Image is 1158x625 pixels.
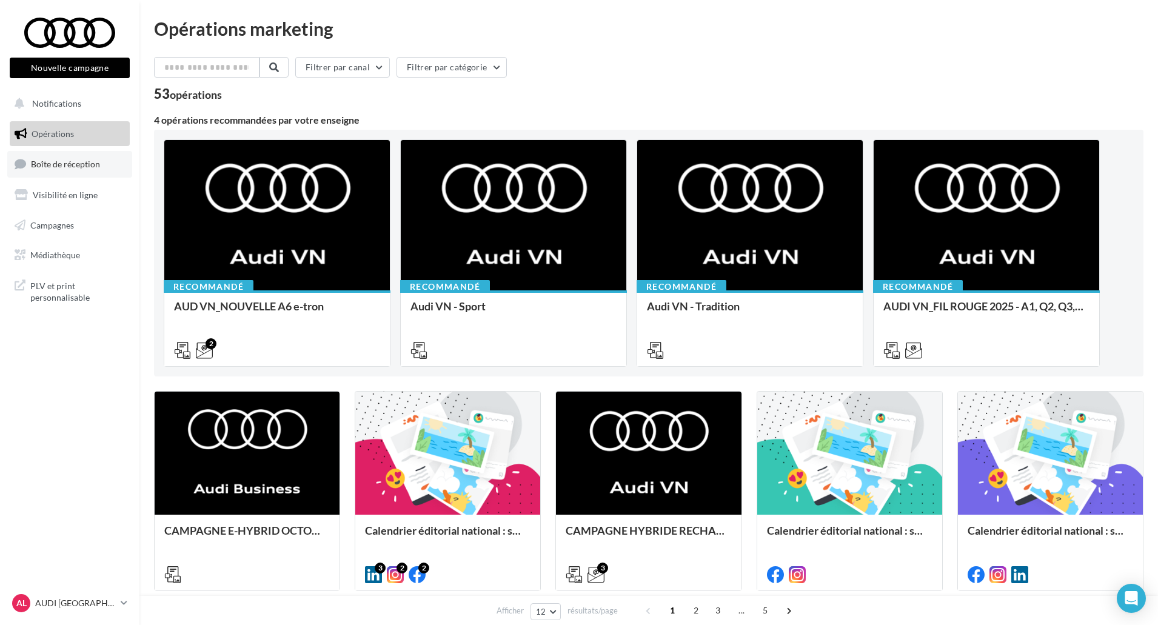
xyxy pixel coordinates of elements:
[32,129,74,139] span: Opérations
[1117,584,1146,613] div: Open Intercom Messenger
[663,601,682,620] span: 1
[597,563,608,573] div: 3
[154,87,222,101] div: 53
[410,300,617,324] div: Audi VN - Sport
[755,601,775,620] span: 5
[164,280,253,293] div: Recommandé
[16,597,27,609] span: AL
[10,592,130,615] a: AL AUDI [GEOGRAPHIC_DATA]
[708,601,728,620] span: 3
[497,605,524,617] span: Afficher
[30,250,80,260] span: Médiathèque
[7,273,132,309] a: PLV et print personnalisable
[397,57,507,78] button: Filtrer par catégorie
[32,98,81,109] span: Notifications
[647,300,853,324] div: Audi VN - Tradition
[174,300,380,324] div: AUD VN_NOUVELLE A6 e-tron
[873,280,963,293] div: Recommandé
[170,89,222,100] div: opérations
[295,57,390,78] button: Filtrer par canal
[968,524,1133,549] div: Calendrier éditorial national : semaine du 08.09 au 14.09
[397,563,407,573] div: 2
[637,280,726,293] div: Recommandé
[30,278,125,304] span: PLV et print personnalisable
[7,91,127,116] button: Notifications
[7,182,132,208] a: Visibilité en ligne
[154,115,1143,125] div: 4 opérations recommandées par votre enseigne
[567,605,618,617] span: résultats/page
[530,603,561,620] button: 12
[164,524,330,549] div: CAMPAGNE E-HYBRID OCTOBRE B2B
[33,190,98,200] span: Visibilité en ligne
[375,563,386,573] div: 3
[10,58,130,78] button: Nouvelle campagne
[206,338,216,349] div: 2
[883,300,1089,324] div: AUDI VN_FIL ROUGE 2025 - A1, Q2, Q3, Q5 et Q4 e-tron
[536,607,546,617] span: 12
[7,242,132,268] a: Médiathèque
[418,563,429,573] div: 2
[400,280,490,293] div: Recommandé
[686,601,706,620] span: 2
[7,151,132,177] a: Boîte de réception
[365,524,530,549] div: Calendrier éditorial national : semaine du 22.09 au 28.09
[31,159,100,169] span: Boîte de réception
[30,219,74,230] span: Campagnes
[566,524,731,549] div: CAMPAGNE HYBRIDE RECHARGEABLE
[7,213,132,238] a: Campagnes
[767,524,932,549] div: Calendrier éditorial national : semaine du 15.09 au 21.09
[732,601,751,620] span: ...
[154,19,1143,38] div: Opérations marketing
[35,597,116,609] p: AUDI [GEOGRAPHIC_DATA]
[7,121,132,147] a: Opérations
